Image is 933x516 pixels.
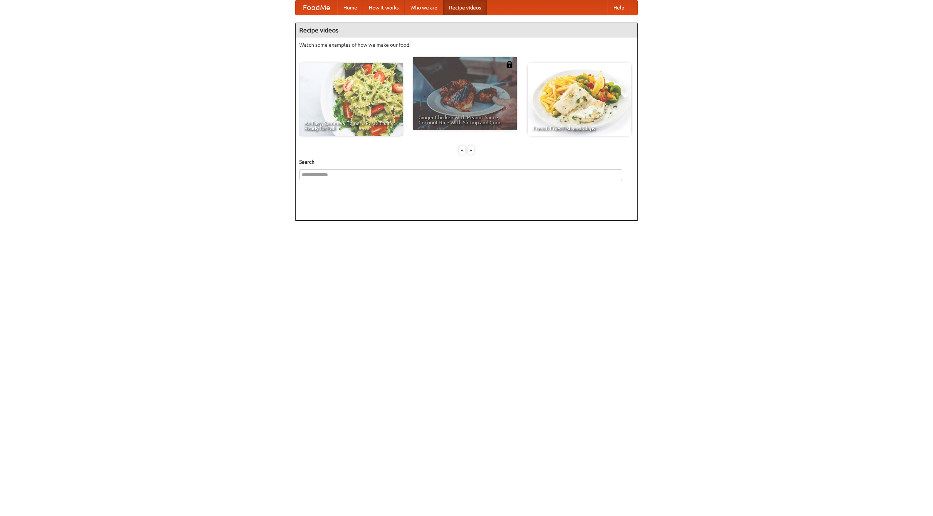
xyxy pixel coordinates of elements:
[296,23,637,38] h4: Recipe videos
[528,63,631,136] a: French Fries Fish and Chips
[405,0,443,15] a: Who we are
[468,146,474,155] div: »
[296,0,337,15] a: FoodMe
[506,61,513,68] img: 483408.png
[459,146,465,155] div: «
[337,0,363,15] a: Home
[299,41,634,49] p: Watch some examples of how we make our food!
[533,126,626,131] span: French Fries Fish and Chips
[304,121,398,131] span: An Easy, Summery Tomato Pasta That's Ready for Fall
[443,0,487,15] a: Recipe videos
[608,0,630,15] a: Help
[299,63,403,136] a: An Easy, Summery Tomato Pasta That's Ready for Fall
[363,0,405,15] a: How it works
[299,158,634,166] h5: Search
